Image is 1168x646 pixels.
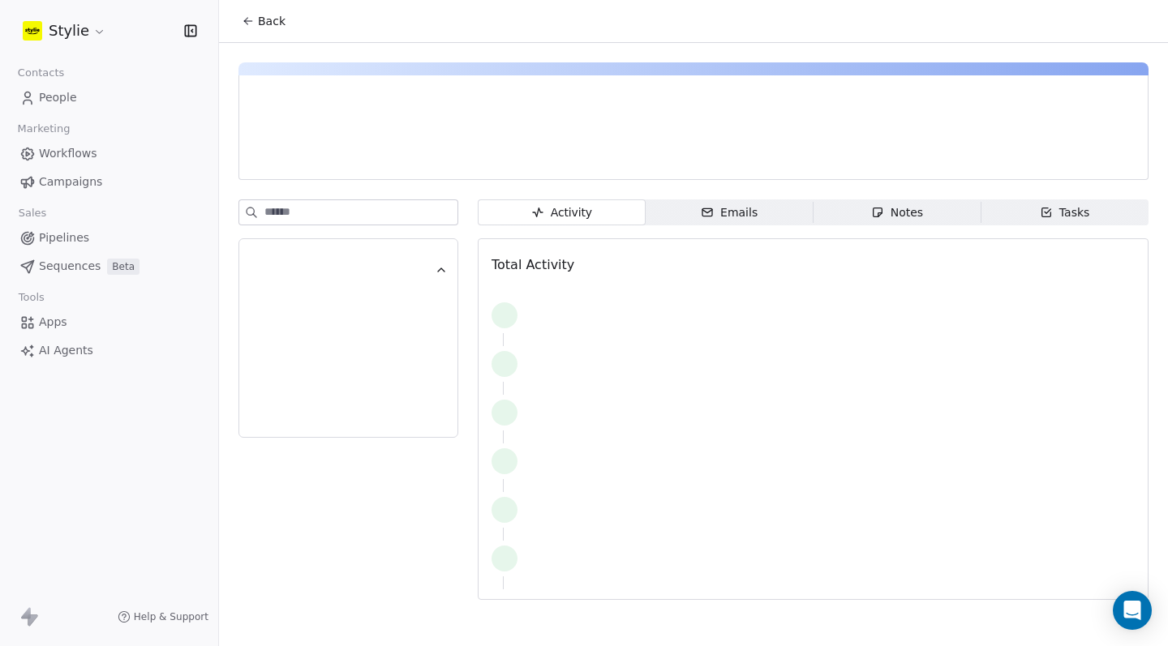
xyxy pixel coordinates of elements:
[11,61,71,85] span: Contacts
[134,610,208,623] span: Help & Support
[118,610,208,623] a: Help & Support
[39,342,93,359] span: AI Agents
[13,337,205,364] a: AI Agents
[1040,204,1090,221] div: Tasks
[13,309,205,336] a: Apps
[39,229,89,246] span: Pipelines
[492,257,574,272] span: Total Activity
[13,169,205,195] a: Campaigns
[11,201,54,225] span: Sales
[1113,591,1152,630] div: Open Intercom Messenger
[11,117,77,141] span: Marketing
[49,20,89,41] span: Stylie
[13,225,205,251] a: Pipelines
[13,140,205,167] a: Workflows
[23,21,42,41] img: stylie-square-yellow.svg
[39,173,102,190] span: Campaigns
[39,89,77,106] span: People
[39,258,101,275] span: Sequences
[258,13,286,29] span: Back
[107,259,140,275] span: Beta
[232,6,295,36] button: Back
[13,84,205,111] a: People
[11,285,51,310] span: Tools
[701,204,758,221] div: Emails
[39,314,67,331] span: Apps
[871,204,923,221] div: Notes
[19,17,109,45] button: Stylie
[39,145,97,162] span: Workflows
[13,253,205,280] a: SequencesBeta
